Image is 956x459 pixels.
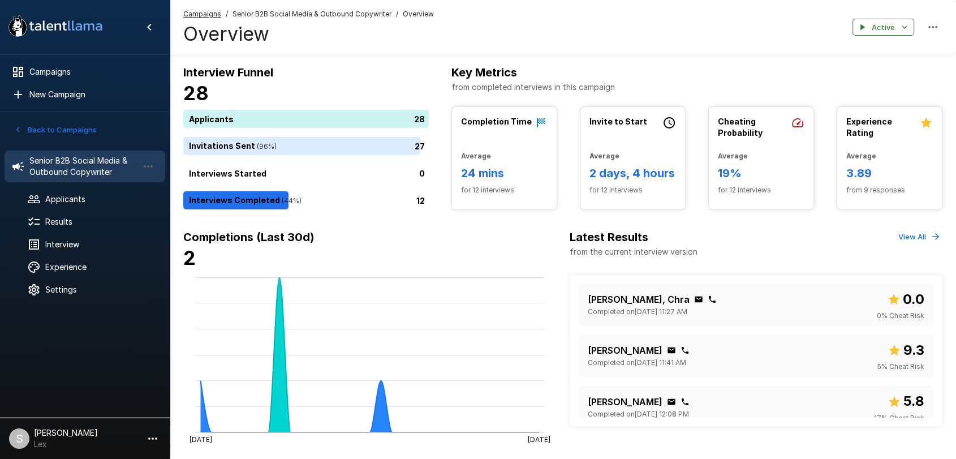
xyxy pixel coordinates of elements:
[895,228,942,246] button: View All
[461,152,491,160] b: Average
[667,346,676,355] div: Click to copy
[570,246,697,258] p: from the current interview version
[461,185,548,196] span: for 12 interviews
[589,152,619,160] b: Average
[588,395,662,409] p: [PERSON_NAME]
[877,361,924,372] span: 5 % Cheat Risk
[846,152,876,160] b: Average
[570,230,648,244] b: Latest Results
[718,164,804,182] h6: 19%
[888,391,924,412] span: Overall score out of 10
[589,164,676,182] h6: 2 days, 4 hours
[903,291,924,307] b: 0.0
[588,357,686,368] span: Completed on [DATE] 11:41 AM
[846,117,892,138] b: Experience Rating
[718,117,763,138] b: Cheating Probability
[903,342,924,358] b: 9.3
[416,195,425,207] p: 12
[681,346,690,355] div: Click to copy
[588,344,662,357] p: [PERSON_NAME]
[226,8,228,20] span: /
[846,185,933,196] span: from 9 responses
[396,8,398,20] span: /
[232,8,391,20] span: Senior B2B Social Media & Outbound Copywriter
[588,306,687,318] span: Completed on [DATE] 11:27 AM
[681,397,690,406] div: Click to copy
[183,246,196,269] b: 2
[414,113,425,125] p: 28
[183,66,273,79] b: Interview Funnel
[451,81,942,93] p: from completed interviews in this campaign
[183,230,315,244] b: Completions (Last 30d)
[419,168,425,179] p: 0
[667,397,676,406] div: Click to copy
[589,185,676,196] span: for 12 interviews
[718,152,748,160] b: Average
[877,310,924,321] span: 0 % Cheat Risk
[874,413,924,424] span: 17 % Cheat Risk
[588,409,689,420] span: Completed on [DATE] 12:08 PM
[189,435,212,443] tspan: [DATE]
[852,19,914,36] button: Active
[461,164,548,182] h6: 24 mins
[461,117,532,126] b: Completion Time
[183,22,434,46] h4: Overview
[846,164,933,182] h6: 3.89
[589,117,647,126] b: Invite to Start
[708,295,717,304] div: Click to copy
[903,393,924,409] b: 5.8
[718,185,804,196] span: for 12 interviews
[415,140,425,152] p: 27
[451,66,517,79] b: Key Metrics
[694,295,703,304] div: Click to copy
[887,289,924,310] span: Overall score out of 10
[403,8,434,20] span: Overview
[183,81,209,105] b: 28
[183,10,221,18] u: Campaigns
[888,340,924,361] span: Overall score out of 10
[528,435,550,443] tspan: [DATE]
[588,293,690,306] p: [PERSON_NAME], Chra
